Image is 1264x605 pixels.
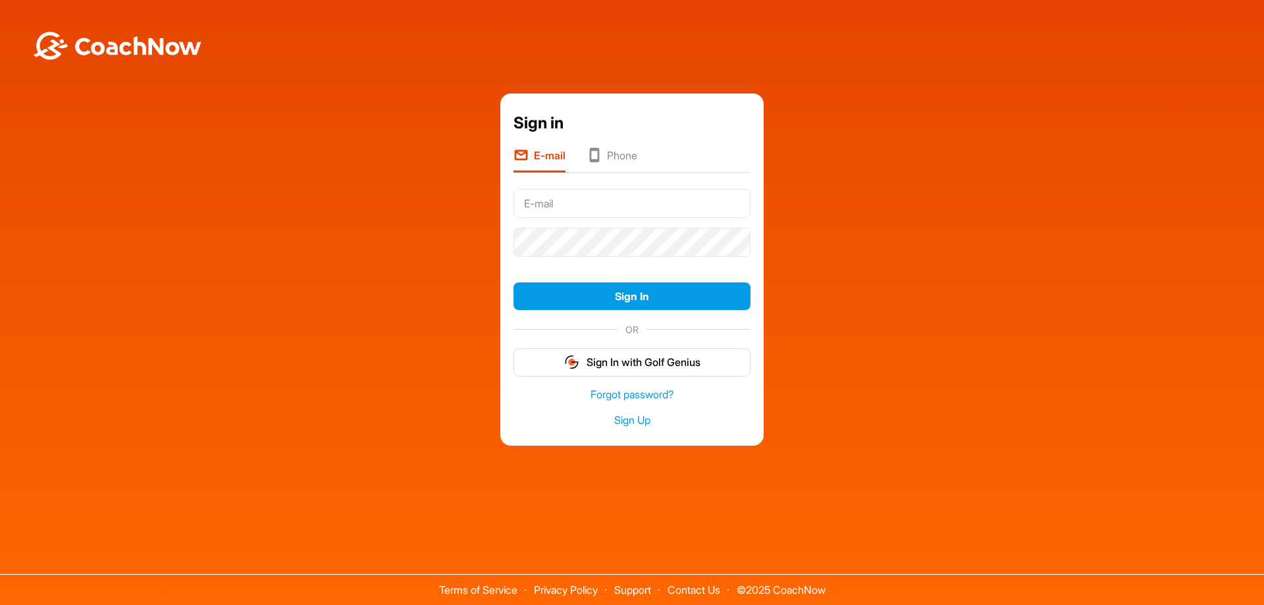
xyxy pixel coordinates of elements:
[534,583,598,596] a: Privacy Policy
[513,189,750,218] input: E-mail
[513,387,750,402] a: Forgot password?
[513,413,750,428] a: Sign Up
[513,147,566,172] li: E-mail
[730,575,832,595] span: © 2025 CoachNow
[564,354,580,370] img: gg_logo
[513,111,750,135] div: Sign in
[619,323,645,336] span: OR
[32,32,203,60] img: BwLJSsUCoWCh5upNqxVrqldRgqLPVwmV24tXu5FoVAoFEpwwqQ3VIfuoInZCoVCoTD4vwADAC3ZFMkVEQFDAAAAAElFTkSuQmCC
[439,583,517,596] a: Terms of Service
[513,282,750,311] button: Sign In
[587,147,637,172] li: Phone
[614,583,651,596] a: Support
[513,348,750,377] button: Sign In with Golf Genius
[668,583,720,596] a: Contact Us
